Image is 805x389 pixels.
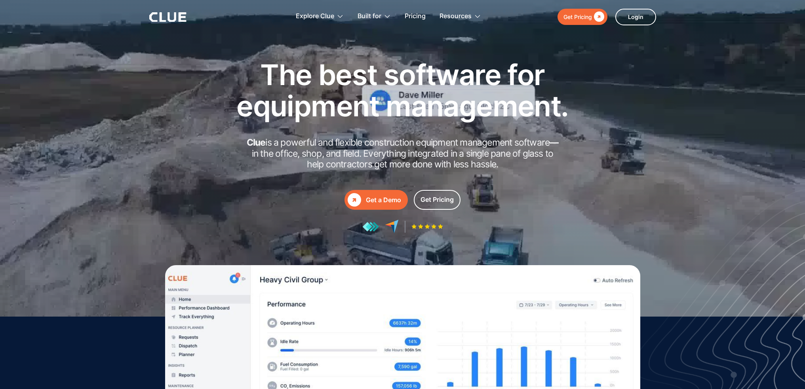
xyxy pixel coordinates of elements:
[344,190,408,210] a: Get a Demo
[348,193,361,207] div: 
[592,12,604,22] div: 
[225,59,581,121] h1: The best software for equipment management.
[362,222,379,232] img: reviews at getapp
[405,4,426,29] a: Pricing
[247,137,266,148] strong: Clue
[421,195,454,205] div: Get Pricing
[563,12,592,22] div: Get Pricing
[440,4,472,29] div: Resources
[244,137,561,170] h2: is a powerful and flexible construction equipment management software in the office, shop, and fi...
[296,4,334,29] div: Explore Clue
[411,224,443,229] img: Five-star rating icon
[615,9,656,25] a: Login
[440,4,481,29] div: Resources
[385,220,399,233] img: reviews at capterra
[366,195,401,205] div: Get a Demo
[550,137,558,148] strong: —
[358,4,391,29] div: Built for
[358,4,381,29] div: Built for
[414,190,461,210] a: Get Pricing
[296,4,344,29] div: Explore Clue
[558,9,607,25] a: Get Pricing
